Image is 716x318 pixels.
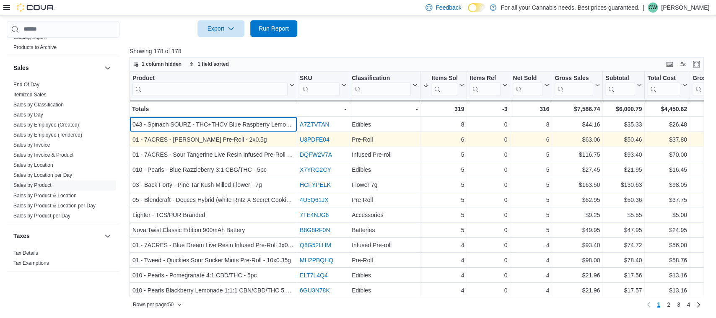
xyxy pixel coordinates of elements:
[555,225,600,235] div: $49.95
[103,63,113,73] button: Sales
[555,255,600,265] div: $98.00
[250,20,297,37] button: Run Report
[647,119,687,129] div: $26.48
[13,212,70,218] a: Sales by Product per Day
[555,150,600,160] div: $116.75
[13,249,38,256] span: Tax Details
[423,75,464,96] button: Items Sold
[691,59,701,69] button: Enter fullscreen
[647,75,680,83] div: Total Cost
[13,192,77,198] a: Sales by Product & Location
[470,285,507,295] div: 0
[555,270,600,280] div: $21.96
[647,225,687,235] div: $24.95
[555,75,593,96] div: Gross Sales
[13,64,29,72] h3: Sales
[423,104,464,114] div: 319
[423,210,464,220] div: 5
[605,150,642,160] div: $93.40
[513,165,549,175] div: 5
[132,134,294,145] div: 01 - 7ACRES - [PERSON_NAME] Pre-Roll - 2x0.5g
[13,152,73,158] a: Sales by Invoice & Product
[300,272,328,279] a: ELT7L4Q4
[513,285,549,295] div: 4
[513,270,549,280] div: 4
[300,287,330,294] a: 6GU3N78K
[647,195,687,205] div: $37.75
[605,285,642,295] div: $17.57
[555,180,600,190] div: $163.50
[605,180,642,190] div: $130.63
[352,285,418,295] div: Edibles
[352,134,418,145] div: Pre-Roll
[431,75,457,83] div: Items Sold
[132,255,294,265] div: 01 - Tweed - Quickies Sour Sucker Mints Pre-Roll - 10x0.35g
[132,119,294,129] div: 043 - Spinach SOURZ - THC+THCV Blue Raspberry Lemonade Gummies - 5pc
[13,260,49,266] a: Tax Exemptions
[423,285,464,295] div: 4
[470,270,507,280] div: 0
[13,122,79,128] span: Sales by Employee (Created)
[423,180,464,190] div: 5
[17,3,54,12] img: Cova
[132,75,294,96] button: Product
[13,162,53,168] a: Sales by Location
[130,300,185,310] button: Rows per page:50
[352,270,418,280] div: Edibles
[605,255,642,265] div: $78.40
[7,80,119,224] div: Sales
[470,75,501,83] div: Items Ref
[352,75,411,83] div: Classification
[513,210,549,220] div: 5
[643,298,703,311] nav: Pagination for preceding grid
[300,121,329,128] a: A7ZTVTAN
[13,111,43,118] span: Sales by Day
[133,301,174,308] span: Rows per page : 50
[513,195,549,205] div: 5
[13,172,72,178] a: Sales by Location per Day
[13,91,47,98] span: Itemized Sales
[132,75,288,83] div: Product
[605,270,642,280] div: $17.56
[470,225,507,235] div: 0
[13,202,96,208] a: Sales by Product & Location per Day
[13,101,64,108] span: Sales by Classification
[186,59,232,69] button: 1 field sorted
[436,3,461,12] span: Feedback
[647,165,687,175] div: $16.45
[197,20,244,37] button: Export
[470,210,507,220] div: 0
[197,61,229,67] span: 1 field sorted
[13,192,77,199] span: Sales by Product & Location
[132,150,294,160] div: 01 - 7ACRES - Sour Tangerine Live Resin Infused Pre-Roll - 3x0.5g
[352,119,418,129] div: Edibles
[605,75,642,96] button: Subtotal
[7,32,119,56] div: Products
[352,240,418,250] div: Infused Pre-roll
[352,255,418,265] div: Pre-Roll
[132,180,294,190] div: 03 - Back Forty - Pine Tar Kush Milled Flower - 7g
[352,180,418,190] div: Flower 7g
[352,165,418,175] div: Edibles
[130,59,185,69] button: 1 column hidden
[202,20,239,37] span: Export
[13,182,52,188] a: Sales by Product
[300,75,346,96] button: SKU
[513,134,549,145] div: 6
[605,165,642,175] div: $21.95
[513,240,549,250] div: 4
[132,225,294,235] div: Nova Twist Classic Edition 900mAh Battery
[423,225,464,235] div: 5
[678,59,688,69] button: Display options
[664,59,674,69] button: Keyboard shortcuts
[470,240,507,250] div: 0
[130,47,709,55] p: Showing 178 of 178
[649,3,657,13] span: CW
[647,240,687,250] div: $56.00
[13,142,50,148] a: Sales by Invoice
[555,119,600,129] div: $44.16
[13,44,57,51] span: Products to Archive
[352,75,418,96] button: Classification
[647,255,687,265] div: $58.76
